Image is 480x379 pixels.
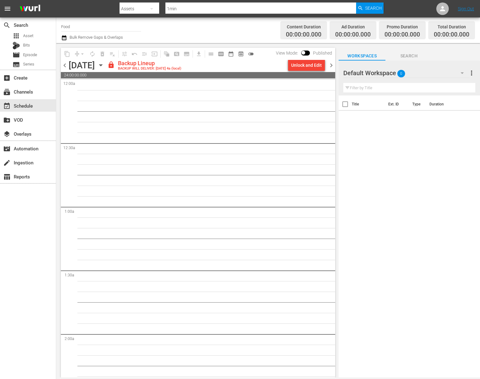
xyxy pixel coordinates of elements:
[384,31,420,38] span: 00:00:00.000
[384,95,409,113] th: Ext. ID
[397,67,405,80] span: 0
[236,49,246,59] span: View Backup
[12,42,20,49] div: Bits
[458,6,474,11] a: Sign Out
[384,22,420,31] div: Promo Duration
[61,61,69,69] span: chevron_left
[365,2,382,14] span: Search
[69,35,123,40] span: Bulk Remove Gaps & Overlaps
[409,95,426,113] th: Type
[310,51,335,56] span: Published
[3,173,11,181] span: Reports
[238,51,244,57] span: preview_outlined
[15,2,45,16] img: ans4CAIJ8jUAAAAAAAAAAAAAAAAAAAAAAAAgQb4GAAAAAAAAAAAAAAAAAAAAAAAAJMjXAAAAAAAAAAAAAAAAAAAAAAAAgAT5G...
[246,49,256,59] span: 24 hours Lineup View is OFF
[3,102,11,110] span: Schedule
[288,60,325,71] button: Unlock and Edit
[61,72,335,78] span: 24:00:00.000
[301,51,306,55] span: Toggle to switch from Published to Draft view.
[87,49,97,59] span: Loop Content
[385,52,432,60] span: Search
[182,49,192,59] span: Create Series Block
[248,51,254,57] span: toggle_off
[339,52,385,60] span: Workspaces
[343,64,470,82] div: Default Workspace
[335,31,371,38] span: 00:00:00.000
[3,116,11,124] span: VOD
[226,49,236,59] span: Month Calendar View
[62,49,72,59] span: Copy Lineup
[130,49,140,59] span: Revert to Primary Episode
[468,66,475,80] button: more_vert
[23,61,34,67] span: Series
[12,51,20,59] span: Episode
[118,67,181,71] div: BACKUP WILL DELIVER: [DATE] 4a (local)
[140,49,149,59] span: Fill episodes with ad slates
[468,69,475,77] span: more_vert
[118,60,181,67] div: Backup Lineup
[434,22,469,31] div: Total Duration
[117,48,130,60] span: Customize Events
[291,60,322,71] div: Unlock and Edit
[434,31,469,38] span: 00:00:00.000
[107,49,117,59] span: Clear Lineup
[69,60,95,70] div: [DATE]
[327,61,335,69] span: chevron_right
[3,22,11,29] span: Search
[192,48,204,60] span: Download as CSV
[356,2,384,14] button: Search
[3,74,11,82] span: Create
[218,51,224,57] span: calendar_view_week_outlined
[23,33,33,39] span: Asset
[107,61,115,69] span: lock
[3,88,11,96] span: Channels
[97,49,107,59] span: Select an event to delete
[335,22,371,31] div: Ad Duration
[3,145,11,153] span: Automation
[204,48,216,60] span: Day Calendar View
[159,48,172,60] span: Refresh All Search Blocks
[172,49,182,59] span: Create Search Block
[12,32,20,40] span: Asset
[228,51,234,57] span: date_range_outlined
[352,95,384,113] th: Title
[216,49,226,59] span: Week Calendar View
[4,5,11,12] span: menu
[426,95,463,113] th: Duration
[12,61,20,68] span: Series
[23,42,30,48] span: Bits
[273,51,301,56] span: View Mode:
[149,49,159,59] span: Update Metadata from Key Asset
[3,130,11,138] span: Overlays
[72,49,87,59] span: Remove Gaps & Overlaps
[286,31,321,38] span: 00:00:00.000
[286,22,321,31] div: Content Duration
[3,159,11,167] span: Ingestion
[23,52,37,58] span: Episode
